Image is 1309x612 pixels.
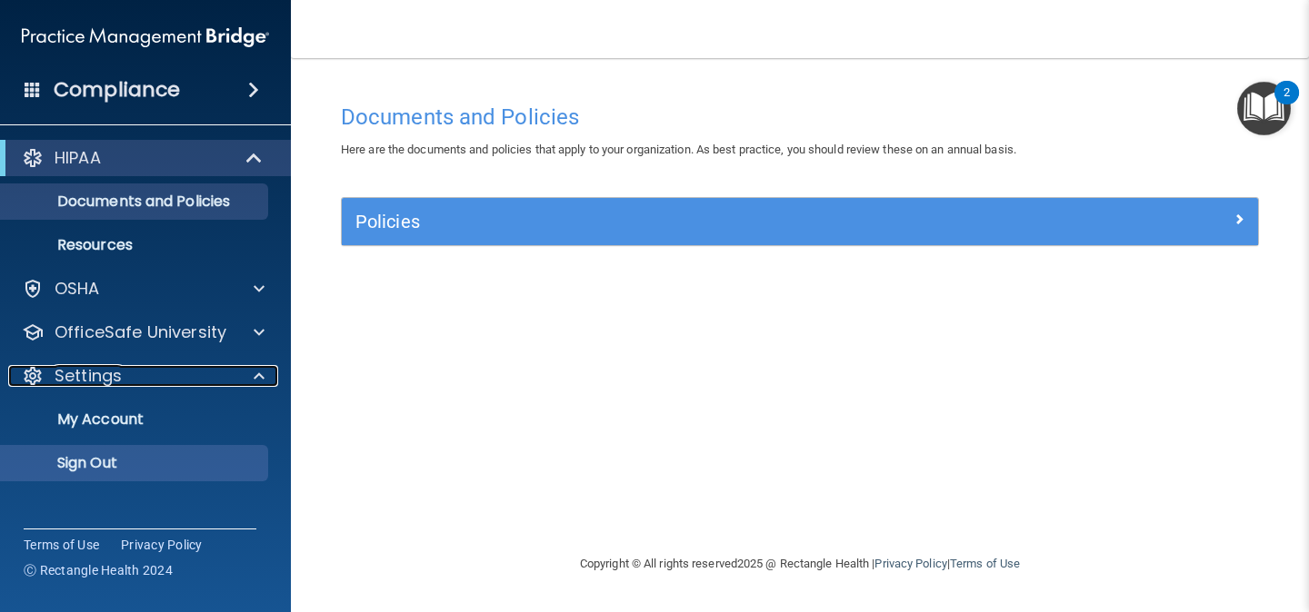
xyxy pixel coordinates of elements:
[54,77,180,103] h4: Compliance
[22,147,264,169] a: HIPAA
[55,147,101,169] p: HIPAA
[12,410,260,429] p: My Account
[12,236,260,254] p: Resources
[22,321,265,343] a: OfficeSafe University
[355,212,1015,232] h5: Policies
[24,536,99,554] a: Terms of Use
[341,143,1016,156] span: Here are the documents and policies that apply to your organization. As best practice, you should...
[874,557,946,570] a: Privacy Policy
[468,535,1132,593] div: Copyright © All rights reserved 2025 @ Rectangle Health | |
[355,207,1244,236] a: Policies
[55,278,100,300] p: OSHA
[121,536,203,554] a: Privacy Policy
[24,561,173,579] span: Ⓒ Rectangle Health 2024
[950,557,1020,570] a: Terms of Use
[1284,93,1290,116] div: 2
[22,19,269,55] img: PMB logo
[341,105,1259,129] h4: Documents and Policies
[55,365,122,387] p: Settings
[12,192,260,211] p: Documents and Policies
[22,278,265,300] a: OSHA
[55,321,226,343] p: OfficeSafe University
[12,454,260,472] p: Sign Out
[1237,82,1291,135] button: Open Resource Center, 2 new notifications
[22,365,265,387] a: Settings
